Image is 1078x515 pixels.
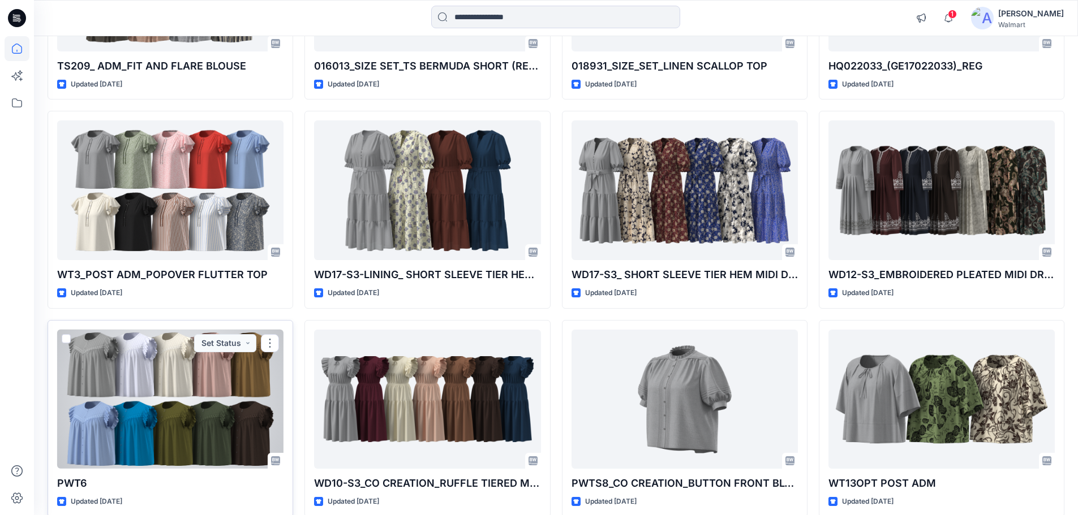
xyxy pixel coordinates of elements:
[828,475,1055,491] p: WT13OPT POST ADM
[328,287,379,299] p: Updated [DATE]
[828,330,1055,469] a: WT13OPT POST ADM
[71,287,122,299] p: Updated [DATE]
[314,120,540,260] a: WD17-S3-LINING_ SHORT SLEEVE TIER HEM MIDI DRESS
[828,267,1055,283] p: WD12-S3_EMBROIDERED PLEATED MIDI DRESS
[57,120,284,260] a: WT3_POST ADM_POPOVER FLUTTER TOP
[71,496,122,508] p: Updated [DATE]
[828,120,1055,260] a: WD12-S3_EMBROIDERED PLEATED MIDI DRESS
[314,475,540,491] p: WD10-S3_CO CREATION_RUFFLE TIERED MIDI DRESS
[842,496,894,508] p: Updated [DATE]
[57,58,284,74] p: TS209_ ADM_FIT AND FLARE BLOUSE
[585,287,637,299] p: Updated [DATE]
[572,330,798,469] a: PWTS8_CO CREATION_BUTTON FRONT BLOUSE
[328,79,379,90] p: Updated [DATE]
[57,475,284,491] p: PWT6
[572,475,798,491] p: PWTS8_CO CREATION_BUTTON FRONT BLOUSE
[971,7,994,29] img: avatar
[998,20,1064,29] div: Walmart
[314,58,540,74] p: 016013_SIZE SET_TS BERMUDA SHORT (REFINED LINEN SHORT)
[998,7,1064,20] div: [PERSON_NAME]
[948,10,957,19] span: 1
[314,267,540,283] p: WD17-S3-LINING_ SHORT SLEEVE TIER HEM MIDI DRESS
[572,120,798,260] a: WD17-S3_ SHORT SLEEVE TIER HEM MIDI DRESS
[842,287,894,299] p: Updated [DATE]
[71,79,122,90] p: Updated [DATE]
[828,58,1055,74] p: HQ022033_(GE17022033)_REG
[585,496,637,508] p: Updated [DATE]
[328,496,379,508] p: Updated [DATE]
[572,58,798,74] p: 018931_SIZE_SET_LINEN SCALLOP TOP
[57,330,284,469] a: PWT6
[842,79,894,90] p: Updated [DATE]
[57,267,284,283] p: WT3_POST ADM_POPOVER FLUTTER TOP
[572,267,798,283] p: WD17-S3_ SHORT SLEEVE TIER HEM MIDI DRESS
[585,79,637,90] p: Updated [DATE]
[314,330,540,469] a: WD10-S3_CO CREATION_RUFFLE TIERED MIDI DRESS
